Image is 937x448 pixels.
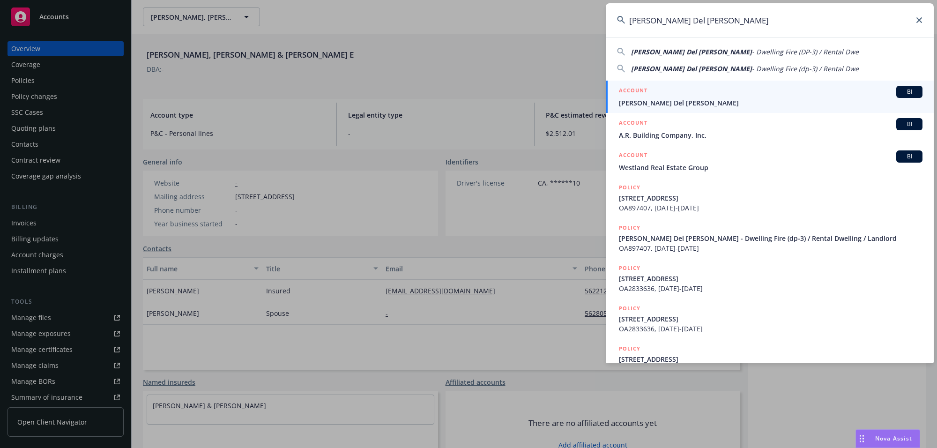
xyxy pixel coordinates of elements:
[619,324,922,334] span: OA2833636, [DATE]-[DATE]
[619,243,922,253] span: OA897407, [DATE]-[DATE]
[619,203,922,213] span: OA897407, [DATE]-[DATE]
[606,299,934,339] a: POLICY[STREET_ADDRESS]OA2833636, [DATE]-[DATE]
[619,183,640,192] h5: POLICY
[619,354,922,364] span: [STREET_ADDRESS]
[619,98,922,108] span: [PERSON_NAME] Del [PERSON_NAME]
[619,193,922,203] span: [STREET_ADDRESS]
[619,163,922,172] span: Westland Real Estate Group
[606,3,934,37] input: Search...
[619,86,647,97] h5: ACCOUNT
[606,81,934,113] a: ACCOUNTBI[PERSON_NAME] Del [PERSON_NAME]
[606,339,934,379] a: POLICY[STREET_ADDRESS]
[606,145,934,178] a: ACCOUNTBIWestland Real Estate Group
[856,430,868,448] div: Drag to move
[619,118,647,129] h5: ACCOUNT
[619,150,647,162] h5: ACCOUNT
[619,223,640,232] h5: POLICY
[606,258,934,299] a: POLICY[STREET_ADDRESS]OA2833636, [DATE]-[DATE]
[631,64,752,73] span: [PERSON_NAME] Del [PERSON_NAME]
[631,47,752,56] span: [PERSON_NAME] Del [PERSON_NAME]
[606,178,934,218] a: POLICY[STREET_ADDRESS]OA897407, [DATE]-[DATE]
[619,274,922,284] span: [STREET_ADDRESS]
[619,233,922,243] span: [PERSON_NAME] Del [PERSON_NAME] - Dwelling Fire (dp-3) / Rental Dwelling / Landlord
[752,64,859,73] span: - Dwelling Fire (dp-3) / Rental Dwe
[606,113,934,145] a: ACCOUNTBIA.R. Building Company, Inc.
[619,284,922,293] span: OA2833636, [DATE]-[DATE]
[606,218,934,258] a: POLICY[PERSON_NAME] Del [PERSON_NAME] - Dwelling Fire (dp-3) / Rental Dwelling / LandlordOA897407...
[619,263,640,273] h5: POLICY
[619,344,640,353] h5: POLICY
[752,47,859,56] span: - Dwelling Fire (DP-3) / Rental Dwe
[900,120,919,128] span: BI
[619,304,640,313] h5: POLICY
[900,88,919,96] span: BI
[900,152,919,161] span: BI
[875,434,912,442] span: Nova Assist
[619,314,922,324] span: [STREET_ADDRESS]
[619,130,922,140] span: A.R. Building Company, Inc.
[855,429,920,448] button: Nova Assist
